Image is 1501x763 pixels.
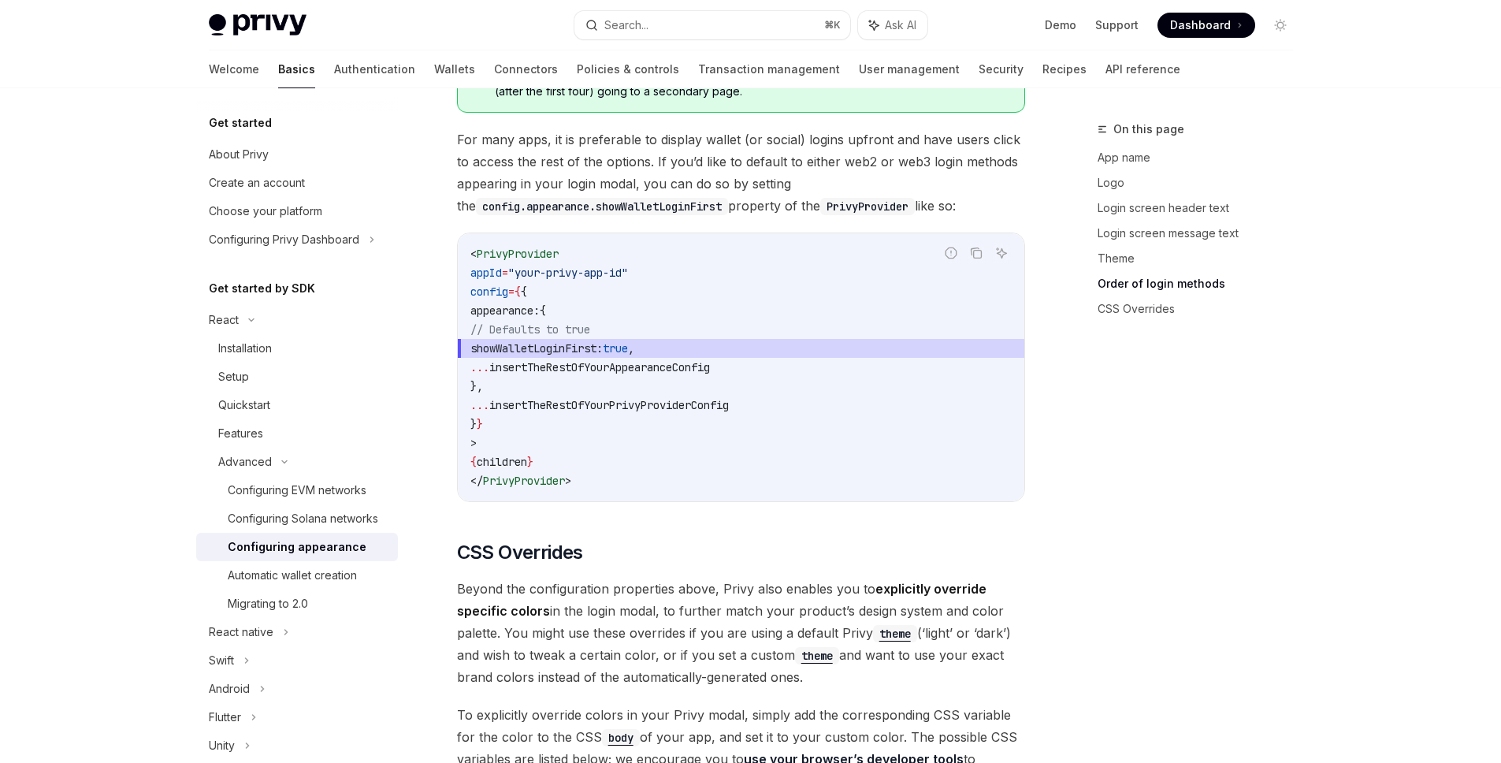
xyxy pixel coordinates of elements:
[228,481,366,500] div: Configuring EVM networks
[795,647,839,664] code: theme
[196,391,398,419] a: Quickstart
[209,202,322,221] div: Choose your platform
[434,50,475,88] a: Wallets
[489,398,729,412] span: insertTheRestOfYourPrivyProviderConfig
[470,322,590,337] span: // Defaults to true
[515,285,521,299] span: {
[858,11,927,39] button: Ask AI
[873,625,917,641] a: theme
[470,303,540,318] span: appearance:
[209,623,273,642] div: React native
[196,419,398,448] a: Features
[494,50,558,88] a: Connectors
[209,230,359,249] div: Configuring Privy Dashboard
[209,708,241,727] div: Flutter
[228,566,357,585] div: Automatic wallet creation
[1098,170,1306,195] a: Logo
[476,198,728,215] code: config.appearance.showWalletLoginFirst
[218,396,270,415] div: Quickstart
[1098,296,1306,322] a: CSS Overrides
[628,341,634,355] span: ,
[470,474,483,488] span: </
[565,474,571,488] span: >
[820,198,915,215] code: PrivyProvider
[1170,17,1231,33] span: Dashboard
[885,17,916,33] span: Ask AI
[209,173,305,192] div: Create an account
[196,504,398,533] a: Configuring Solana networks
[218,452,272,471] div: Advanced
[483,474,565,488] span: PrivyProvider
[1105,50,1180,88] a: API reference
[527,455,533,469] span: }
[196,561,398,590] a: Automatic wallet creation
[278,50,315,88] a: Basics
[1157,13,1255,38] a: Dashboard
[196,476,398,504] a: Configuring EVM networks
[502,266,508,280] span: =
[966,243,986,263] button: Copy the contents from the code block
[477,417,483,431] span: }
[196,140,398,169] a: About Privy
[470,285,508,299] span: config
[477,247,559,261] span: PrivyProvider
[1098,271,1306,296] a: Order of login methods
[577,50,679,88] a: Policies & controls
[859,50,960,88] a: User management
[979,50,1024,88] a: Security
[1095,17,1139,33] a: Support
[941,243,961,263] button: Report incorrect code
[602,729,640,746] code: body
[470,398,489,412] span: ...
[470,455,477,469] span: {
[196,334,398,363] a: Installation
[824,19,841,32] span: ⌘ K
[1098,195,1306,221] a: Login screen header text
[457,128,1025,217] span: For many apps, it is preferable to display wallet (or social) logins upfront and have users click...
[521,285,527,299] span: {
[795,647,839,663] a: theme
[470,341,603,355] span: showWalletLoginFirst:
[470,417,477,431] span: }
[209,14,307,36] img: light logo
[1113,120,1184,139] span: On this page
[508,285,515,299] span: =
[209,279,315,298] h5: Get started by SDK
[196,533,398,561] a: Configuring appearance
[508,266,628,280] span: "your-privy-app-id"
[470,436,477,450] span: >
[218,424,263,443] div: Features
[228,538,366,556] div: Configuring appearance
[228,594,308,613] div: Migrating to 2.0
[991,243,1012,263] button: Ask AI
[196,169,398,197] a: Create an account
[489,360,710,374] span: insertTheRestOfYourAppearanceConfig
[209,679,250,698] div: Android
[209,145,269,164] div: About Privy
[209,651,234,670] div: Swift
[457,540,583,565] span: CSS Overrides
[470,266,502,280] span: appId
[1045,17,1076,33] a: Demo
[209,114,272,132] h5: Get started
[218,339,272,358] div: Installation
[196,363,398,391] a: Setup
[470,360,489,374] span: ...
[1098,246,1306,271] a: Theme
[470,247,477,261] span: <
[1098,221,1306,246] a: Login screen message text
[1042,50,1087,88] a: Recipes
[603,341,628,355] span: true
[604,16,648,35] div: Search...
[873,625,917,642] code: theme
[209,311,239,329] div: React
[196,197,398,225] a: Choose your platform
[477,455,527,469] span: children
[457,581,986,619] strong: explicitly override specific colors
[209,50,259,88] a: Welcome
[196,590,398,618] a: Migrating to 2.0
[470,379,483,393] span: },
[457,578,1025,688] span: Beyond the configuration properties above, Privy also enables you to in the login modal, to furth...
[1268,13,1293,38] button: Toggle dark mode
[218,367,249,386] div: Setup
